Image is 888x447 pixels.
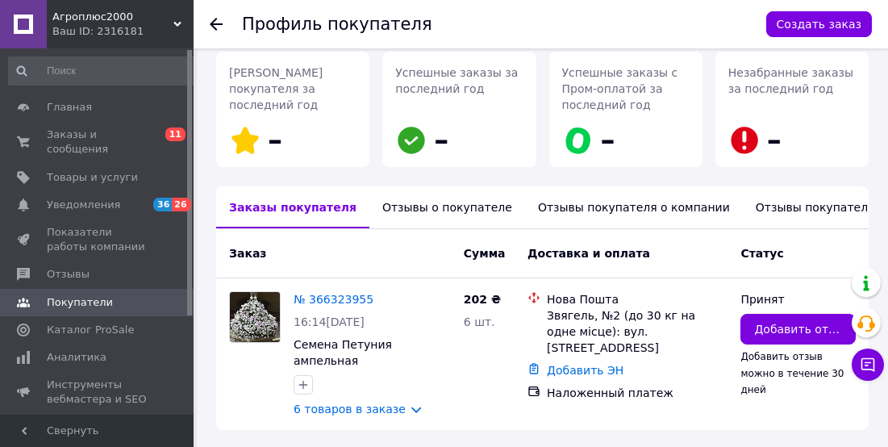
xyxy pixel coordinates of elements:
img: Фото товару [230,292,280,342]
span: [PERSON_NAME] покупателя за последний год [229,66,323,111]
button: Чат с покупателем [852,349,884,381]
span: Заказ [229,247,266,260]
div: Звягель, №2 (до 30 кг на одне місце): вул. [STREET_ADDRESS] [547,307,727,356]
span: Инструменты вебмастера и SEO [47,378,149,407]
span: – [601,123,615,157]
span: – [434,123,448,157]
a: № 366323955 [294,293,373,306]
span: Доставка и оплата [527,247,650,260]
span: Отзывы [47,267,90,282]
div: Заказы покупателя [216,186,369,228]
div: Нова Пошта [547,291,727,307]
span: Успешные заказы за последний год [395,66,518,95]
span: 11 [165,127,186,141]
span: Аналитика [47,350,106,365]
span: Уведомления [47,198,120,212]
div: Ваш ID: 2316181 [52,24,194,39]
span: 16:14[DATE] [294,315,365,328]
span: Главная [47,100,92,115]
span: Сумма [464,247,506,260]
a: 6 товаров в заказе [294,403,406,416]
a: Фото товару [229,291,281,343]
div: Отзывы о покупателе [369,186,525,228]
span: Покупатели [47,295,113,310]
span: Успешные заказы с Пром-оплатой за последний год [562,66,678,111]
span: Агроплюс2000 [52,10,173,24]
span: – [268,123,282,157]
a: Семена Петуния ампельная [PERSON_NAME] F1 Сильвер (Silver) 5 драже Pan American [294,338,441,416]
input: Поиск [8,56,196,86]
span: Показатели работы компании [47,225,149,254]
span: Статус [740,247,783,260]
span: Добавить отзыв можно в течение 30 дней [740,351,844,395]
div: Вернуться назад [210,16,223,32]
div: Принят [740,291,856,307]
button: Добавить отзыв [740,314,856,345]
span: 36 [153,198,172,211]
span: – [767,123,782,157]
div: Наложенный платеж [547,385,727,401]
button: Создать заказ [766,11,872,37]
span: 6 шт. [464,315,495,328]
h1: Профиль покупателя [242,15,432,34]
span: 202 ₴ [464,293,501,306]
span: Товары и услуги [47,170,138,185]
span: Добавить отзыв [754,321,842,337]
span: 26 [172,198,190,211]
span: Незабранные заказы за последний год [728,66,853,95]
a: Добавить ЭН [547,364,623,377]
span: Каталог ProSale [47,323,134,337]
span: Заказы и сообщения [47,127,149,157]
div: Отзывы покупателя о компании [525,186,743,228]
